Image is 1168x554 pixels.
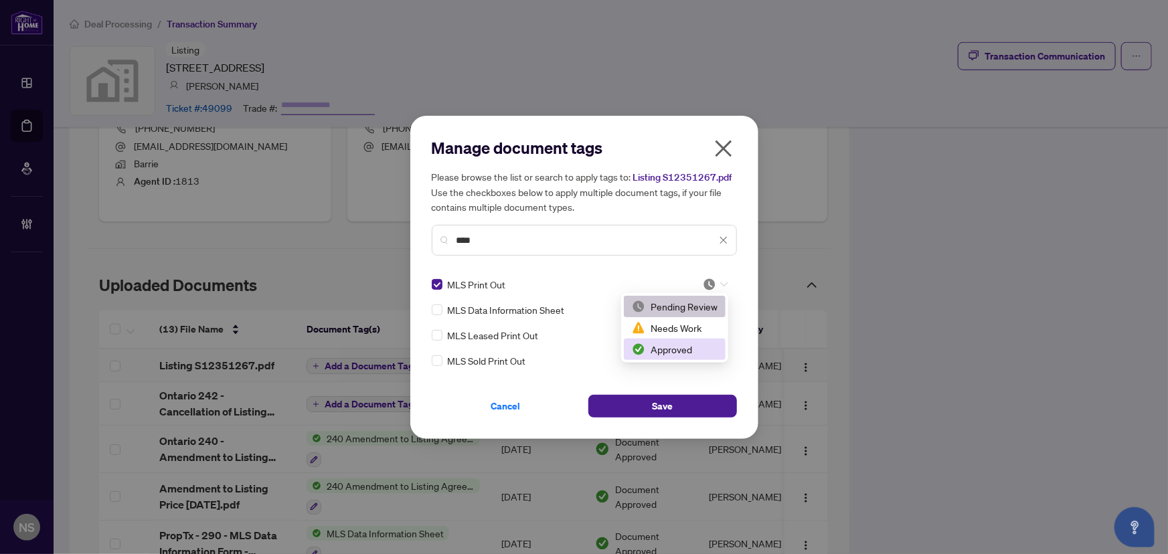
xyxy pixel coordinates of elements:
span: MLS Data Information Sheet [448,302,565,317]
span: Save [652,395,673,417]
button: Cancel [432,395,580,418]
span: MLS Leased Print Out [448,328,539,343]
span: MLS Sold Print Out [448,353,526,368]
div: Approved [632,342,718,357]
img: status [632,343,645,356]
span: Pending Review [703,278,728,291]
span: close [713,138,734,159]
span: MLS Print Out [448,277,506,292]
div: Pending Review [632,299,718,314]
img: status [632,300,645,313]
div: Needs Work [624,317,726,339]
div: Approved [624,339,726,360]
span: close [719,236,728,245]
h5: Please browse the list or search to apply tags to: Use the checkboxes below to apply multiple doc... [432,169,737,214]
button: Save [588,395,737,418]
img: status [632,321,645,335]
h2: Manage document tags [432,137,737,159]
img: status [703,278,716,291]
div: Needs Work [632,320,718,335]
div: Pending Review [624,296,726,317]
button: Open asap [1114,507,1155,547]
span: Listing S12351267.pdf [633,171,732,183]
span: Cancel [491,395,521,417]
